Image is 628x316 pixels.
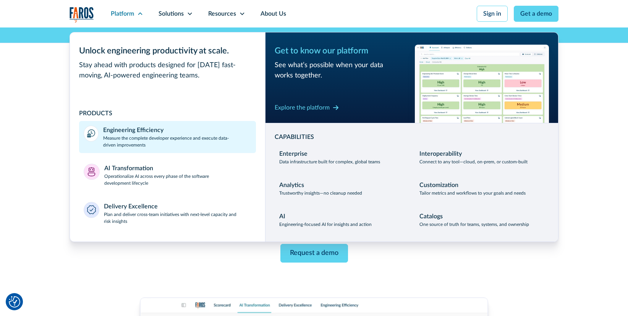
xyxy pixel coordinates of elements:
img: Revisit consent button [9,296,20,308]
a: Get a demo [514,6,558,22]
a: Request a demo [280,244,348,263]
p: Measure the complete developer experience and execute data-driven improvements [103,135,251,148]
a: CatalogsOne source of truth for teams, systems, and ownership [415,207,549,232]
a: Explore the platform [275,102,339,114]
a: home [70,7,94,23]
div: Enterprise [279,149,308,158]
button: Cookie Settings [9,296,20,308]
div: Catalogs [419,212,443,221]
a: InteroperabilityConnect to any tool—cloud, on-prem, or custom-built [415,145,549,170]
a: Delivery ExcellencePlan and deliver cross-team initiatives with next-level capacity and risk insi... [79,197,256,229]
div: Analytics [279,181,304,190]
div: Get to know our platform [275,45,409,57]
a: EnterpriseData infrastructure built for complex, global teams [275,145,409,170]
div: Delivery Excellence [104,202,158,211]
p: One source of truth for teams, systems, and ownership [419,221,529,228]
div: Platform [111,9,134,18]
a: AnalyticsTrustworthy insights—no cleanup needed [275,176,409,201]
p: Data infrastructure built for complex, global teams [279,158,380,165]
div: AI Transformation [104,164,153,173]
p: Engineering-focused AI for insights and action [279,221,372,228]
div: AI [279,212,285,221]
div: Solutions [159,9,184,18]
p: Connect to any tool—cloud, on-prem, or custom-built [419,158,528,165]
img: Logo of the analytics and reporting company Faros. [70,7,94,23]
a: AI TransformationOperationalize AI across every phase of the software development lifecycle [79,159,256,191]
p: Trustworthy insights—no cleanup needed [279,190,362,197]
div: Customization [419,181,458,190]
div: Interoperability [419,149,462,158]
div: Resources [208,9,236,18]
div: CAPABILITIES [275,132,549,142]
div: Engineering Efficiency [103,126,163,135]
div: Unlock engineering productivity at scale. [79,45,256,57]
p: Operationalize AI across every phase of the software development lifecycle [104,173,252,187]
div: Stay ahead with products designed for [DATE] fast-moving, AI-powered engineering teams. [79,60,256,81]
img: Workflow productivity trends heatmap chart [415,45,549,123]
a: Sign in [477,6,508,22]
p: Tailor metrics and workflows to your goals and needs [419,190,526,197]
a: AIEngineering-focused AI for insights and action [275,207,409,232]
div: See what’s possible when your data works together. [275,60,409,81]
p: Plan and deliver cross-team initiatives with next-level capacity and risk insights [104,211,252,225]
a: CustomizationTailor metrics and workflows to your goals and needs [415,176,549,201]
div: PRODUCTS [79,109,256,118]
a: Engineering EfficiencyMeasure the complete developer experience and execute data-driven improvements [79,121,256,153]
nav: Platform [70,27,558,242]
div: Explore the platform [275,103,330,112]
